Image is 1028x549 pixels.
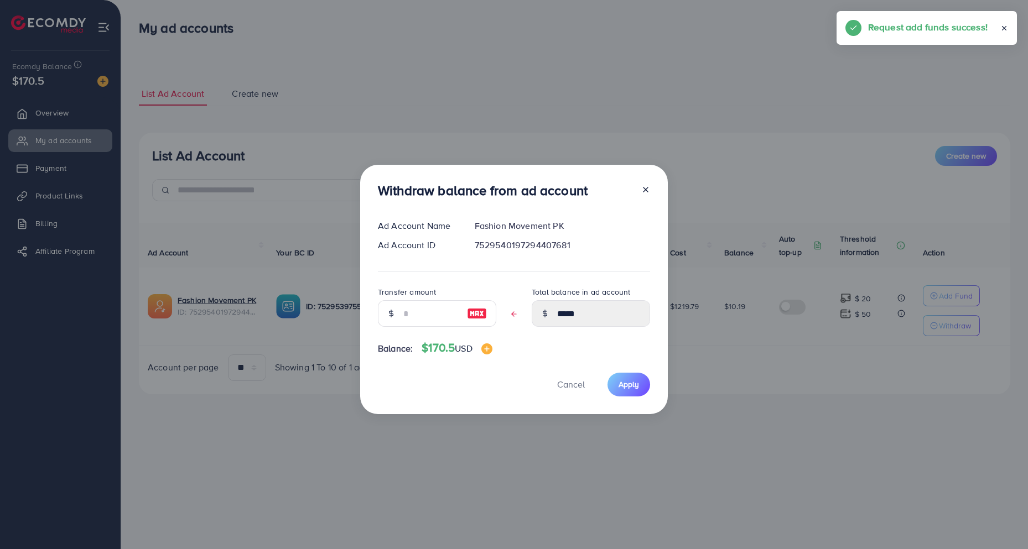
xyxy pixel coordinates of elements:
[466,239,659,252] div: 7529540197294407681
[378,342,413,355] span: Balance:
[466,219,659,232] div: Fashion Movement PK
[532,286,630,297] label: Total balance in ad account
[608,373,650,396] button: Apply
[557,378,585,390] span: Cancel
[378,182,588,198] h3: Withdraw balance from ad account
[481,343,492,354] img: image
[378,286,436,297] label: Transfer amount
[981,499,1020,541] iframe: Chat
[467,307,487,320] img: image
[868,20,988,34] h5: Request add funds success!
[543,373,599,396] button: Cancel
[455,342,472,354] span: USD
[369,219,466,232] div: Ad Account Name
[369,239,466,252] div: Ad Account ID
[619,379,639,390] span: Apply
[422,341,492,355] h4: $170.5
